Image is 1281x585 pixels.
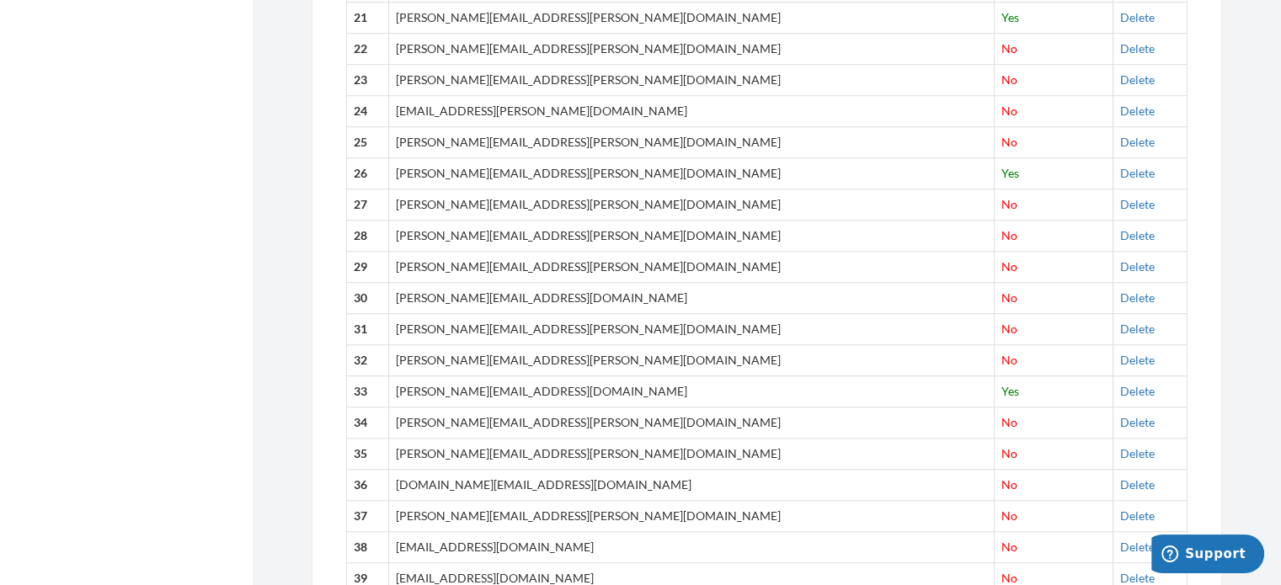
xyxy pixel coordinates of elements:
span: No [1001,508,1017,523]
th: 33 [347,375,389,407]
iframe: Opens a widget where you can chat to one of our agents [1151,534,1264,577]
span: Yes [1001,166,1019,180]
span: No [1001,446,1017,460]
td: [PERSON_NAME][EMAIL_ADDRESS][PERSON_NAME][DOMAIN_NAME] [389,251,995,282]
a: Delete [1120,415,1155,429]
th: 35 [347,438,389,469]
a: Delete [1120,353,1155,367]
td: [PERSON_NAME][EMAIL_ADDRESS][PERSON_NAME][DOMAIN_NAME] [389,157,995,189]
th: 30 [347,282,389,313]
th: 27 [347,189,389,220]
td: [PERSON_NAME][EMAIL_ADDRESS][PERSON_NAME][DOMAIN_NAME] [389,313,995,344]
th: 38 [347,531,389,562]
td: [PERSON_NAME][EMAIL_ADDRESS][PERSON_NAME][DOMAIN_NAME] [389,3,995,34]
a: Delete [1120,571,1155,585]
td: [PERSON_NAME][EMAIL_ADDRESS][PERSON_NAME][DOMAIN_NAME] [389,65,995,96]
td: [PERSON_NAME][EMAIL_ADDRESS][DOMAIN_NAME] [389,375,995,407]
th: 23 [347,65,389,96]
th: 32 [347,344,389,375]
span: No [1001,571,1017,585]
span: Yes [1001,10,1019,24]
th: 28 [347,220,389,251]
th: 26 [347,157,389,189]
a: Delete [1120,384,1155,398]
td: [PERSON_NAME][EMAIL_ADDRESS][PERSON_NAME][DOMAIN_NAME] [389,407,995,438]
td: [PERSON_NAME][EMAIL_ADDRESS][PERSON_NAME][DOMAIN_NAME] [389,344,995,375]
span: No [1001,228,1017,242]
a: Delete [1120,322,1155,336]
td: [PERSON_NAME][EMAIL_ADDRESS][PERSON_NAME][DOMAIN_NAME] [389,126,995,157]
a: Delete [1120,540,1155,554]
td: [PERSON_NAME][EMAIL_ADDRESS][DOMAIN_NAME] [389,282,995,313]
span: No [1001,104,1017,118]
span: No [1001,259,1017,274]
td: [PERSON_NAME][EMAIL_ADDRESS][PERSON_NAME][DOMAIN_NAME] [389,189,995,220]
span: No [1001,353,1017,367]
th: 37 [347,500,389,531]
a: Delete [1120,197,1155,211]
th: 22 [347,34,389,65]
span: No [1001,322,1017,336]
span: No [1001,197,1017,211]
td: [DOMAIN_NAME][EMAIL_ADDRESS][DOMAIN_NAME] [389,469,995,500]
td: [PERSON_NAME][EMAIL_ADDRESS][PERSON_NAME][DOMAIN_NAME] [389,438,995,469]
a: Delete [1120,446,1155,460]
td: [PERSON_NAME][EMAIL_ADDRESS][PERSON_NAME][DOMAIN_NAME] [389,34,995,65]
a: Delete [1120,290,1155,305]
a: Delete [1120,41,1155,56]
a: Delete [1120,166,1155,180]
th: 29 [347,251,389,282]
a: Delete [1120,10,1155,24]
th: 24 [347,95,389,126]
span: No [1001,477,1017,492]
th: 21 [347,3,389,34]
th: 36 [347,469,389,500]
th: 25 [347,126,389,157]
td: [EMAIL_ADDRESS][PERSON_NAME][DOMAIN_NAME] [389,95,995,126]
td: [EMAIL_ADDRESS][DOMAIN_NAME] [389,531,995,562]
th: 34 [347,407,389,438]
a: Delete [1120,228,1155,242]
span: No [1001,415,1017,429]
a: Delete [1120,508,1155,523]
span: No [1001,290,1017,305]
a: Delete [1120,104,1155,118]
td: [PERSON_NAME][EMAIL_ADDRESS][PERSON_NAME][DOMAIN_NAME] [389,220,995,251]
span: No [1001,72,1017,87]
td: [PERSON_NAME][EMAIL_ADDRESS][PERSON_NAME][DOMAIN_NAME] [389,500,995,531]
a: Delete [1120,477,1155,492]
span: No [1001,135,1017,149]
span: No [1001,540,1017,554]
a: Delete [1120,259,1155,274]
a: Delete [1120,72,1155,87]
a: Delete [1120,135,1155,149]
span: Yes [1001,384,1019,398]
span: No [1001,41,1017,56]
th: 31 [347,313,389,344]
